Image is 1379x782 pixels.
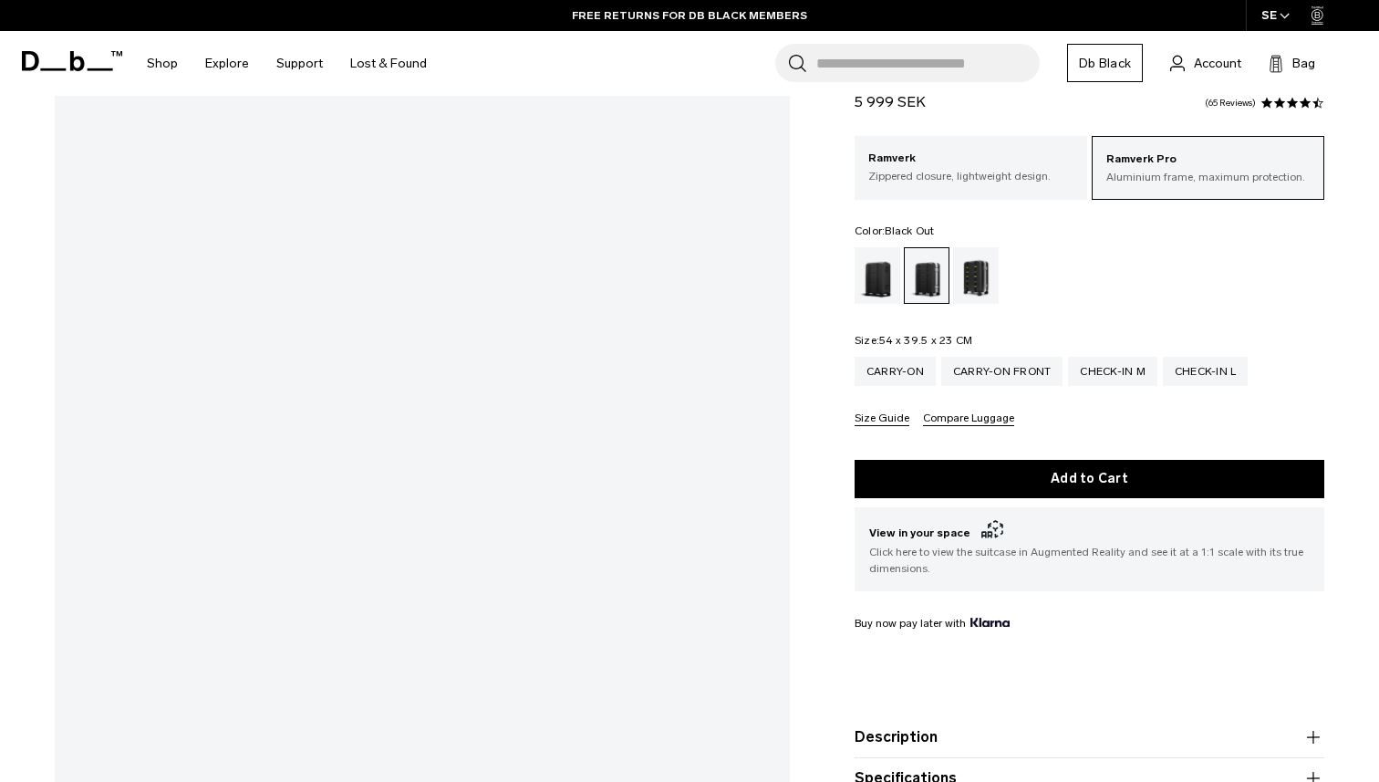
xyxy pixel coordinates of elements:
a: Silver [904,247,949,304]
a: Carry-on Front [941,357,1063,386]
span: Buy now pay later with [855,615,1010,631]
button: Add to Cart [855,460,1324,498]
span: 54 x 39.5 x 23 CM [879,334,972,347]
a: Explore [205,31,249,96]
p: Zippered closure, lightweight design. [868,168,1073,184]
a: Black Out [855,247,900,304]
a: 65 reviews [1205,99,1256,108]
legend: Color: [855,225,935,236]
a: Check-in L [1163,357,1249,386]
p: Ramverk Pro [1106,151,1310,169]
p: Ramverk [868,150,1073,168]
button: Description [855,726,1324,748]
a: Support [276,31,323,96]
span: Black Out [885,224,934,237]
a: Account [1170,52,1241,74]
p: Aluminium frame, maximum protection. [1106,169,1310,185]
a: Check-in M [1068,357,1157,386]
span: Bag [1292,54,1315,73]
a: FREE RETURNS FOR DB BLACK MEMBERS [572,7,807,24]
span: Account [1194,54,1241,73]
button: Size Guide [855,412,909,426]
a: Db x New Amsterdam Surf Association [953,247,999,304]
span: 5 999 SEK [855,93,926,110]
button: Compare Luggage [923,412,1014,426]
span: Click here to view the suitcase in Augmented Reality and see it at a 1:1 scale with its true dime... [869,544,1310,577]
legend: Size: [855,335,973,346]
a: Carry-on [855,357,936,386]
a: Lost & Found [350,31,427,96]
a: Shop [147,31,178,96]
button: View in your space Click here to view the suitcase in Augmented Reality and see it at a 1:1 scale... [855,507,1324,591]
img: {"height" => 20, "alt" => "Klarna"} [970,618,1010,627]
a: Ramverk Zippered closure, lightweight design. [855,136,1087,198]
button: Bag [1269,52,1315,74]
a: Db Black [1067,44,1143,82]
span: View in your space [869,522,1310,544]
nav: Main Navigation [133,31,441,96]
